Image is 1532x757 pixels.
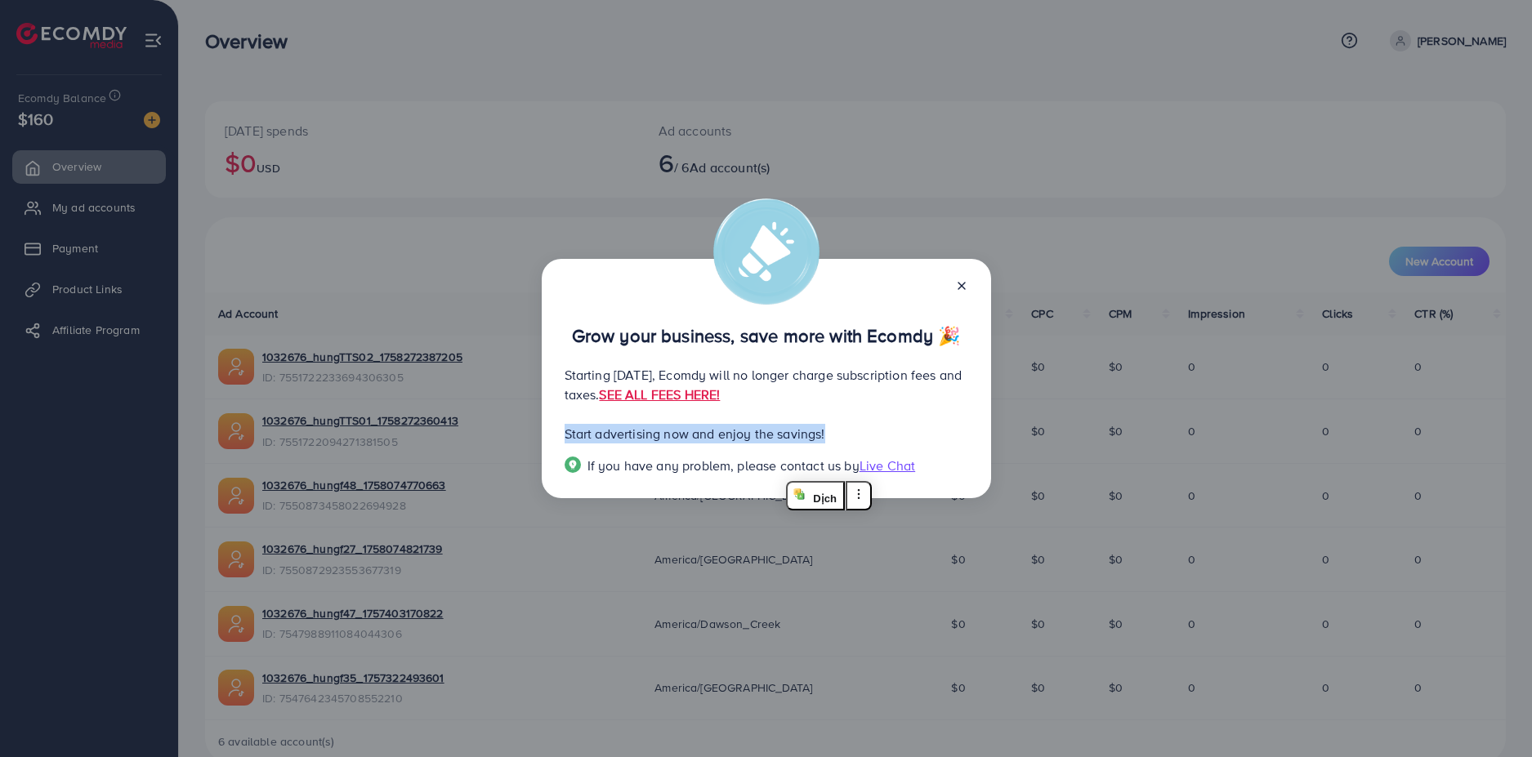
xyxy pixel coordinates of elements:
[565,424,968,443] p: Start advertising now and enjoy the savings!
[565,456,581,473] img: Popup guide
[587,456,860,474] span: If you have any problem, please contact us by
[713,198,820,305] img: alert
[565,326,968,345] p: Grow your business, save more with Ecomdy 🎉
[1463,684,1520,745] iframe: Chat
[599,385,720,403] a: SEE ALL FEES HERE!
[565,365,968,404] p: Starting [DATE], Ecomdy will no longer charge subscription fees and taxes.
[860,456,915,474] span: Live Chat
